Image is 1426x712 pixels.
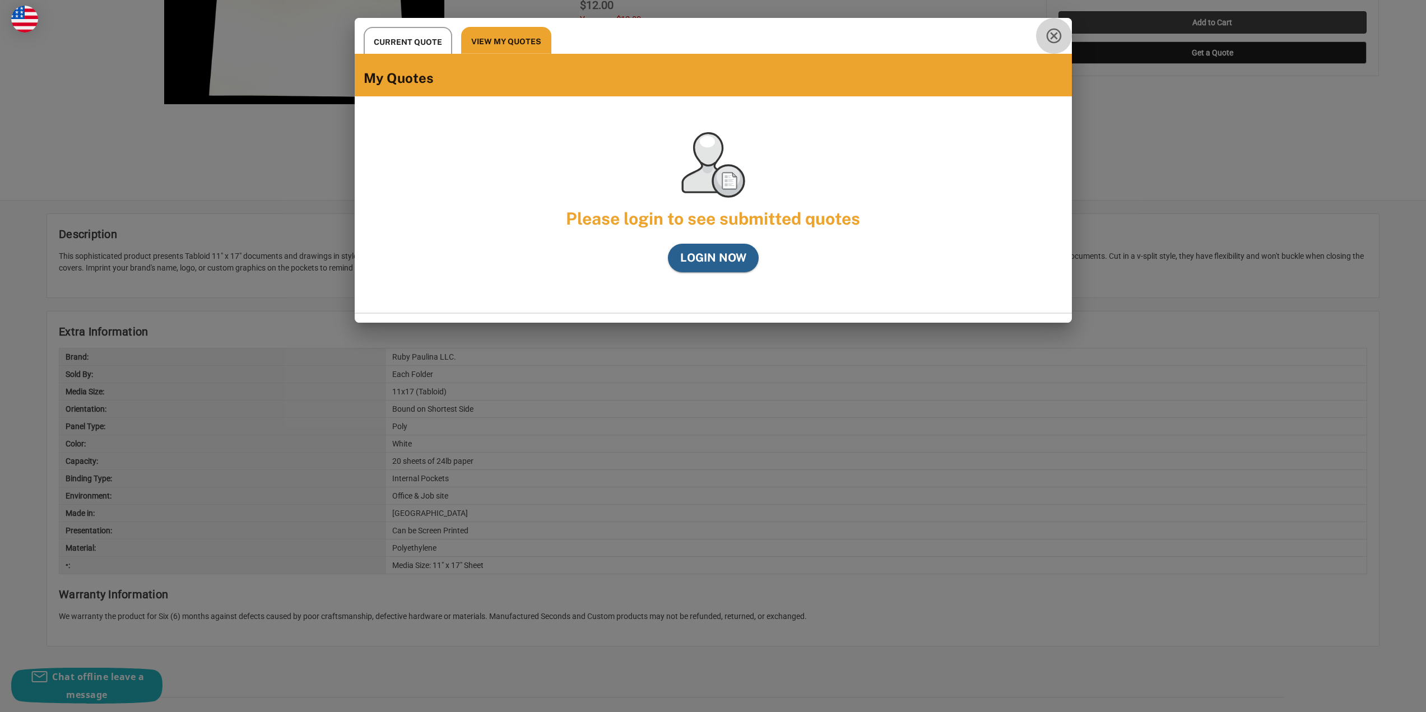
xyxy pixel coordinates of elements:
a: Login to see your past quotes [668,244,759,272]
span: Current Quote [374,35,442,49]
img: duty and tax information for United States [11,6,38,32]
span: Login Now [680,248,746,268]
h4: Please login to see submitted quotes [391,207,1036,230]
span: View My Quotes [471,35,541,49]
button: Close this quote dialog [1036,18,1072,54]
h4: My Quotes [364,69,1063,87]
